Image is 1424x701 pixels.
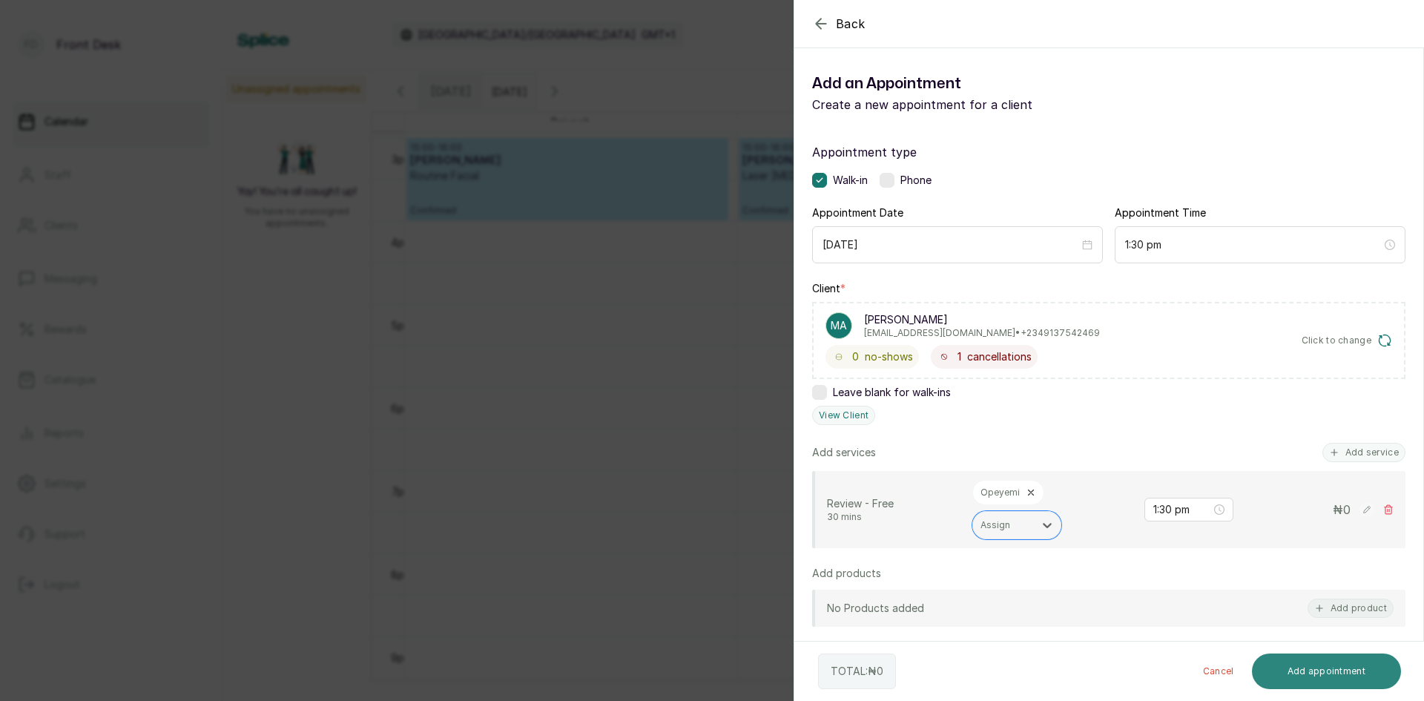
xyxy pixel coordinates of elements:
[1333,501,1351,519] p: ₦
[812,72,1109,96] h1: Add an Appointment
[1302,333,1393,348] button: Click to change
[865,349,913,364] span: no-shows
[1125,237,1382,253] input: Select time
[1191,654,1246,689] button: Cancel
[812,566,881,581] p: Add products
[1322,443,1405,462] button: Add service
[1308,599,1394,618] button: Add product
[812,281,845,296] label: Client
[1115,205,1206,220] label: Appointment Time
[812,96,1109,113] p: Create a new appointment for a client
[812,15,866,33] button: Back
[1343,502,1351,517] span: 0
[1252,654,1402,689] button: Add appointment
[827,496,960,511] p: Review - Free
[1153,501,1211,518] input: Select time
[967,349,1032,364] span: cancellations
[833,173,868,188] span: Walk-in
[864,312,1100,327] p: [PERSON_NAME]
[864,327,1100,339] p: [EMAIL_ADDRESS][DOMAIN_NAME] • +234 9137542469
[812,143,1405,161] label: Appointment type
[877,665,883,677] span: 0
[900,173,932,188] span: Phone
[833,385,951,400] span: Leave blank for walk-ins
[823,237,1079,253] input: Select date
[827,511,960,523] p: 30 mins
[836,15,866,33] span: Back
[827,601,924,616] p: No Products added
[812,445,876,460] p: Add services
[831,664,883,679] p: TOTAL: ₦
[1302,335,1372,346] span: Click to change
[812,406,875,425] button: View Client
[852,349,859,364] span: 0
[812,205,903,220] label: Appointment Date
[957,349,961,364] span: 1
[980,487,1020,498] p: Opeyemi
[831,318,847,333] p: Ma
